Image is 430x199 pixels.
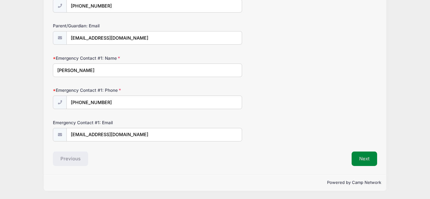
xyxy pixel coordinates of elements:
input: (xxx) xxx-xxxx [66,96,242,109]
label: Emergency Contact #1: Name [53,55,161,61]
label: Parent/Guardian: Email [53,23,161,29]
label: Emergency Contact #1: Email [53,119,161,126]
button: Next [352,152,377,166]
input: email@email.com [66,128,242,141]
input: email@email.com [66,31,242,45]
p: Powered by Camp Network [49,180,381,186]
label: Emergency Contact #1: Phone [53,87,161,93]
